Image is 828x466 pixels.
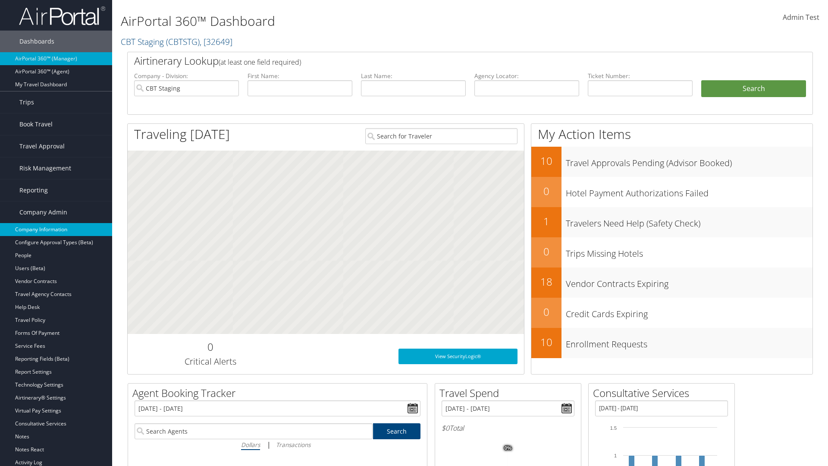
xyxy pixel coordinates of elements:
input: Search for Traveler [365,128,517,144]
tspan: 1 [614,453,617,458]
h3: Vendor Contracts Expiring [566,274,812,290]
button: Search [701,80,806,98]
i: Transactions [276,441,310,449]
a: View SecurityLogic® [398,349,517,364]
label: Last Name: [361,72,466,80]
img: airportal-logo.png [19,6,105,26]
tspan: 1.5 [610,425,617,431]
span: Book Travel [19,113,53,135]
h2: 10 [531,154,561,168]
a: 10Travel Approvals Pending (Advisor Booked) [531,147,812,177]
h1: My Action Items [531,125,812,143]
h3: Critical Alerts [134,356,286,368]
label: Agency Locator: [474,72,579,80]
span: Travel Approval [19,135,65,157]
h6: Total [442,423,574,433]
h2: 10 [531,335,561,349]
i: Dollars [241,441,260,449]
h2: 0 [531,305,561,319]
span: Reporting [19,179,48,201]
span: , [ 32649 ] [200,36,232,47]
a: 1Travelers Need Help (Safety Check) [531,207,812,237]
h3: Credit Cards Expiring [566,304,812,320]
tspan: 0% [505,446,511,451]
h3: Travel Approvals Pending (Advisor Booked) [566,153,812,169]
h1: Traveling [DATE] [134,125,230,143]
h2: Airtinerary Lookup [134,54,749,68]
span: Trips [19,91,34,113]
span: Dashboards [19,31,54,52]
h2: Agent Booking Tracker [132,386,427,400]
h3: Trips Missing Hotels [566,243,812,260]
h3: Hotel Payment Authorizations Failed [566,183,812,199]
h2: 1 [531,214,561,229]
a: CBT Staging [121,36,232,47]
span: (at least one field required) [219,57,301,67]
h2: 18 [531,274,561,289]
input: Search Agents [135,423,373,439]
h3: Travelers Need Help (Safety Check) [566,213,812,230]
h2: 0 [531,184,561,198]
h2: Consultative Services [593,386,734,400]
h2: 0 [134,340,286,354]
span: $0 [442,423,449,433]
span: Company Admin [19,202,67,223]
h2: 0 [531,244,561,259]
h3: Enrollment Requests [566,334,812,350]
span: Admin Test [783,13,819,22]
label: Ticket Number: [588,72,693,80]
span: Risk Management [19,157,71,179]
a: 0Trips Missing Hotels [531,237,812,268]
a: Search [373,423,421,439]
label: First Name: [248,72,352,80]
a: 18Vendor Contracts Expiring [531,268,812,298]
a: 0Credit Cards Expiring [531,298,812,328]
h1: AirPortal 360™ Dashboard [121,12,586,30]
label: Company - Division: [134,72,239,80]
a: Admin Test [783,4,819,31]
span: ( CBTSTG ) [166,36,200,47]
a: 0Hotel Payment Authorizations Failed [531,177,812,207]
a: 10Enrollment Requests [531,328,812,358]
div: | [135,439,420,450]
h2: Travel Spend [439,386,581,400]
